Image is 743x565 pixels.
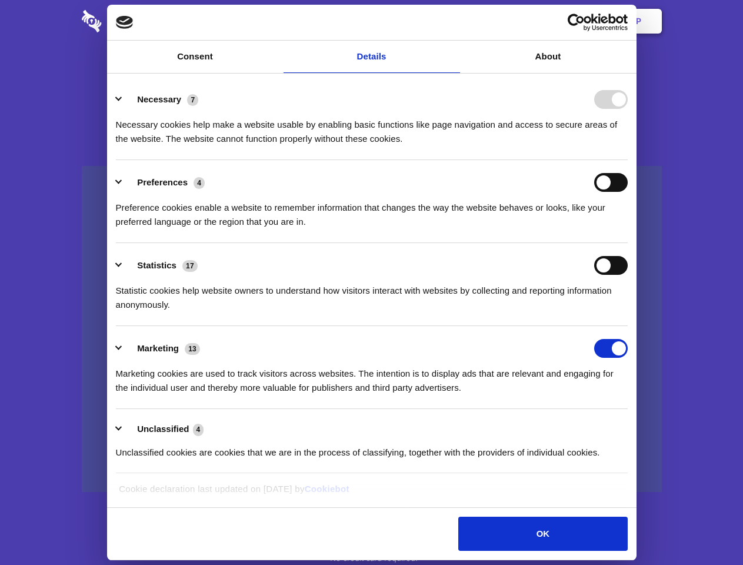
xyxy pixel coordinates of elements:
span: 7 [187,94,198,106]
button: Necessary (7) [116,90,206,109]
label: Marketing [137,343,179,353]
a: Cookiebot [305,484,349,494]
iframe: Drift Widget Chat Controller [684,506,729,551]
div: Unclassified cookies are cookies that we are in the process of classifying, together with the pro... [116,437,628,460]
span: 17 [182,260,198,272]
button: Preferences (4) [116,173,212,192]
a: Login [534,3,585,39]
div: Marketing cookies are used to track visitors across websites. The intention is to display ads tha... [116,358,628,395]
a: Details [284,41,460,73]
img: logo [116,16,134,29]
span: 4 [193,424,204,436]
button: Statistics (17) [116,256,205,275]
a: Consent [107,41,284,73]
div: Cookie declaration last updated on [DATE] by [110,482,633,505]
label: Necessary [137,94,181,104]
div: Statistic cookies help website owners to understand how visitors interact with websites by collec... [116,275,628,312]
a: Usercentrics Cookiebot - opens in a new window [525,14,628,31]
img: logo-wordmark-white-trans-d4663122ce5f474addd5e946df7df03e33cb6a1c49d2221995e7729f52c070b2.svg [82,10,182,32]
label: Preferences [137,177,188,187]
a: Wistia video thumbnail [82,166,662,493]
button: Marketing (13) [116,339,208,358]
div: Preference cookies enable a website to remember information that changes the way the website beha... [116,192,628,229]
h4: Auto-redaction of sensitive data, encrypted data sharing and self-destructing private chats. Shar... [82,107,662,146]
button: OK [458,517,627,551]
button: Unclassified (4) [116,422,211,437]
a: About [460,41,637,73]
span: 4 [194,177,205,189]
div: Necessary cookies help make a website usable by enabling basic functions like page navigation and... [116,109,628,146]
span: 13 [185,343,200,355]
a: Pricing [345,3,397,39]
a: Contact [477,3,531,39]
h1: Eliminate Slack Data Loss. [82,53,662,95]
label: Statistics [137,260,176,270]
